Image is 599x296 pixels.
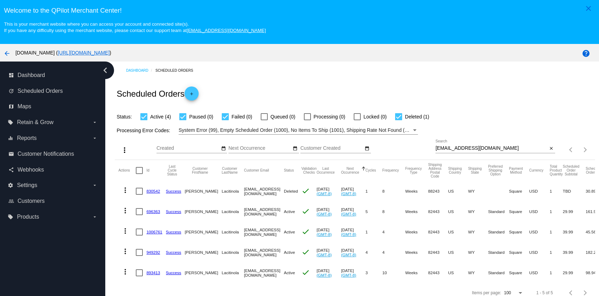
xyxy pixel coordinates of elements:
[488,222,509,242] mat-cell: Standard
[529,181,550,201] mat-cell: USD
[8,151,14,157] i: email
[550,242,563,263] mat-cell: 1
[317,181,341,201] mat-cell: [DATE]
[18,88,63,94] span: Scheduled Orders
[222,242,244,263] mat-cell: Lacitinola
[405,201,428,222] mat-cell: Weeks
[189,112,213,121] span: Paused (0)
[341,191,356,196] a: (GMT-8)
[126,65,155,76] a: Dashboard
[185,181,221,201] mat-cell: [PERSON_NAME]
[155,65,199,76] a: Scheduled Orders
[578,143,592,157] button: Next page
[8,88,14,94] i: update
[222,263,244,283] mat-cell: Lacitinola
[317,273,332,277] a: (GMT-8)
[341,263,366,283] mat-cell: [DATE]
[341,242,366,263] mat-cell: [DATE]
[244,168,269,173] button: Change sorting for CustomerEmail
[563,201,586,222] mat-cell: 29.99
[529,242,550,263] mat-cell: USD
[382,201,405,222] mat-cell: 8
[405,167,422,174] button: Change sorting for FrequencyType
[382,181,405,201] mat-cell: 8
[428,263,448,283] mat-cell: 82443
[244,181,284,201] mat-cell: [EMAIL_ADDRESS][DOMAIN_NAME]
[121,206,129,215] mat-icon: more_vert
[222,167,238,174] button: Change sorting for CustomerLastName
[146,209,160,214] a: 696363
[366,242,382,263] mat-cell: 4
[468,167,482,174] button: Change sorting for ShippingState
[185,201,221,222] mat-cell: [PERSON_NAME]
[448,222,468,242] mat-cell: US
[117,128,170,133] span: Processing Error Codes:
[317,167,335,174] button: Change sorting for LastOccurrenceUtc
[563,242,586,263] mat-cell: 39.99
[536,290,553,295] div: 1 - 5 of 5
[117,86,198,101] h2: Scheduled Orders
[17,182,37,188] span: Settings
[244,222,284,242] mat-cell: [EMAIL_ADDRESS][DOMAIN_NAME]
[121,268,129,276] mat-icon: more_vert
[185,167,215,174] button: Change sorting for CustomerFirstName
[582,49,590,58] mat-icon: help
[365,146,370,152] mat-icon: date_range
[468,242,488,263] mat-cell: WY
[341,273,356,277] a: (GMT-8)
[341,201,366,222] mat-cell: [DATE]
[232,112,252,121] span: Failed (0)
[284,209,295,214] span: Active
[366,201,382,222] mat-cell: 5
[179,126,418,135] mat-select: Filter by Processing Error Codes
[228,146,292,151] input: Next Occurrence
[550,263,563,283] mat-cell: 1
[366,181,382,201] mat-cell: 1
[121,186,129,194] mat-icon: more_vert
[8,70,98,81] a: dashboard Dashboard
[18,167,44,173] span: Webhooks
[17,135,36,141] span: Reports
[100,65,111,76] i: chevron_left
[3,49,11,58] mat-icon: arrow_back
[341,252,356,257] a: (GMT-8)
[317,222,341,242] mat-cell: [DATE]
[488,165,503,176] button: Change sorting for PreferredShippingOption
[509,201,529,222] mat-cell: Square
[301,268,310,277] mat-icon: check
[382,242,405,263] mat-cell: 4
[18,103,31,110] span: Maps
[448,181,468,201] mat-cell: US
[301,160,317,181] mat-header-cell: Validation Checks
[17,119,53,126] span: Retain & Grow
[341,232,356,237] a: (GMT-8)
[382,222,405,242] mat-cell: 4
[529,168,544,173] button: Change sorting for CurrencyIso
[448,201,468,222] mat-cell: US
[301,248,310,256] mat-icon: check
[314,112,345,121] span: Processing (0)
[18,151,74,157] span: Customer Notifications
[166,165,179,176] button: Change sorting for LastProcessingCycleId
[185,263,221,283] mat-cell: [PERSON_NAME]
[405,263,428,283] mat-cell: Weeks
[146,230,162,234] a: 1006761
[509,222,529,242] mat-cell: Square
[185,242,221,263] mat-cell: [PERSON_NAME]
[550,201,563,222] mat-cell: 1
[563,263,586,283] mat-cell: 29.99
[472,290,501,295] div: Items per page:
[448,167,462,174] button: Change sorting for ShippingCountry
[405,181,428,201] mat-cell: Weeks
[8,85,98,97] a: update Scheduled Orders
[550,222,563,242] mat-cell: 1
[317,212,332,216] a: (GMT-8)
[166,270,181,275] a: Success
[8,214,13,220] i: local_offer
[4,21,266,33] small: This is your merchant website where you can access your account and connected site(s). If you hav...
[8,120,13,125] i: local_offer
[341,212,356,216] a: (GMT-8)
[244,242,284,263] mat-cell: [EMAIL_ADDRESS][DOMAIN_NAME]
[284,168,294,173] button: Change sorting for Status
[341,167,359,174] button: Change sorting for NextOccurrenceUtc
